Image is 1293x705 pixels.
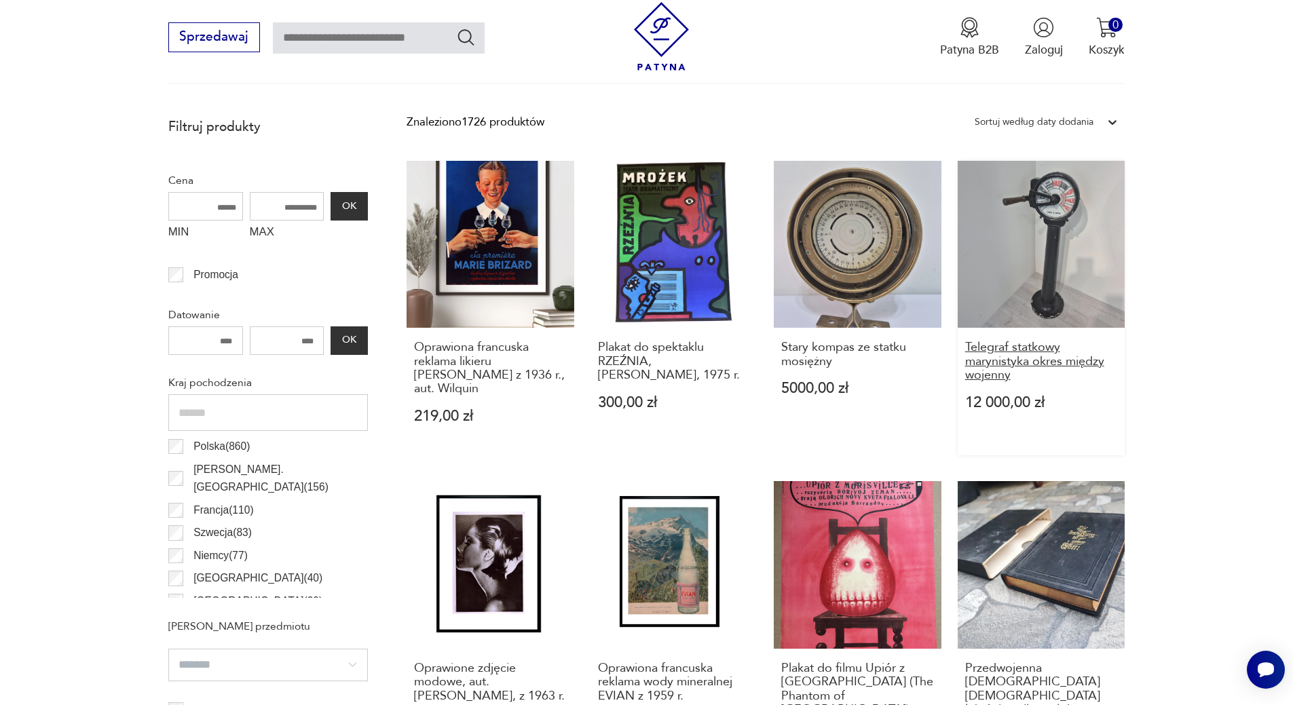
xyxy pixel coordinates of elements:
[168,172,368,189] p: Cena
[781,341,934,368] h3: Stary kompas ze statku mosiężny
[331,192,367,221] button: OK
[193,438,250,455] p: Polska ( 860 )
[940,17,999,58] a: Ikona medaluPatyna B2B
[407,113,544,131] div: Znaleziono 1726 produktów
[168,306,368,324] p: Datowanie
[168,22,260,52] button: Sprzedawaj
[193,592,322,610] p: [GEOGRAPHIC_DATA] ( 29 )
[940,17,999,58] button: Patyna B2B
[168,221,243,246] label: MIN
[414,341,567,396] h3: Oprawiona francuska reklama likieru [PERSON_NAME] z 1936 r., aut. Wilquin
[168,118,368,136] p: Filtruj produkty
[591,161,758,455] a: Plakat do spektaklu RZEŹNIA, Jan Młodożeniec, 1975 r.Plakat do spektaklu RZEŹNIA, [PERSON_NAME], ...
[598,341,751,382] h3: Plakat do spektaklu RZEŹNIA, [PERSON_NAME], 1975 r.
[1089,17,1125,58] button: 0Koszyk
[1089,42,1125,58] p: Koszyk
[965,396,1118,410] p: 12 000,00 zł
[193,547,248,565] p: Niemcy ( 77 )
[940,42,999,58] p: Patyna B2B
[965,341,1118,382] h3: Telegraf statkowy marynistyka okres między wojenny
[1247,651,1285,689] iframe: Smartsupp widget button
[958,161,1125,455] a: Telegraf statkowy marynistyka okres między wojennyTelegraf statkowy marynistyka okres między woje...
[774,161,941,455] a: Stary kompas ze statku mosiężnyStary kompas ze statku mosiężny5000,00 zł
[1025,42,1063,58] p: Zaloguj
[250,221,324,246] label: MAX
[168,33,260,43] a: Sprzedawaj
[627,2,696,71] img: Patyna - sklep z meblami i dekoracjami vintage
[959,17,980,38] img: Ikona medalu
[1108,18,1123,32] div: 0
[781,381,934,396] p: 5000,00 zł
[193,524,252,541] p: Szwecja ( 83 )
[456,27,476,47] button: Szukaj
[193,501,253,519] p: Francja ( 110 )
[598,662,751,703] h3: Oprawiona francuska reklama wody mineralnej EVIAN z 1959 r.
[975,113,1093,131] div: Sortuj według daty dodania
[193,461,368,497] p: [PERSON_NAME]. [GEOGRAPHIC_DATA] ( 156 )
[1025,17,1063,58] button: Zaloguj
[168,617,368,635] p: [PERSON_NAME] przedmiotu
[414,662,567,703] h3: Oprawione zdjęcie modowe, aut. [PERSON_NAME], z 1963 r.
[407,161,574,455] a: Oprawiona francuska reklama likieru MARIE BRIZARD z 1936 r., aut. WilquinOprawiona francuska rekl...
[193,266,238,284] p: Promocja
[1033,17,1054,38] img: Ikonka użytkownika
[193,569,322,587] p: [GEOGRAPHIC_DATA] ( 40 )
[168,374,368,392] p: Kraj pochodzenia
[1096,17,1117,38] img: Ikona koszyka
[414,409,567,423] p: 219,00 zł
[598,396,751,410] p: 300,00 zł
[331,326,367,355] button: OK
